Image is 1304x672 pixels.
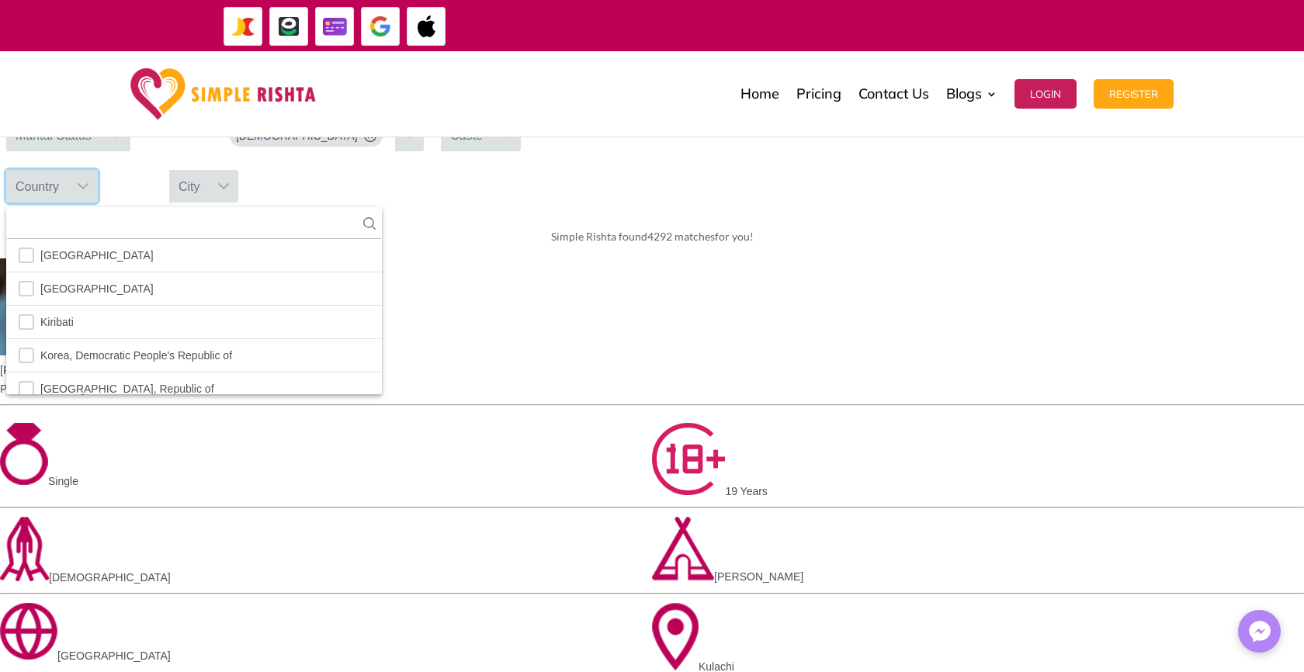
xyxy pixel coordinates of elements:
a: Blogs [946,55,997,133]
span: 4292 matches [647,230,715,243]
span: [GEOGRAPHIC_DATA] [57,649,171,662]
a: Pricing [796,55,841,133]
span: [GEOGRAPHIC_DATA], Republic of [40,379,214,399]
img: Messenger [1244,616,1275,647]
div: City [169,170,210,203]
button: Register [1094,79,1174,109]
li: Korea, Republic of [6,372,382,406]
span: [GEOGRAPHIC_DATA] [40,279,154,299]
span: [DEMOGRAPHIC_DATA] [49,571,171,584]
button: Login [1014,79,1077,109]
a: Register [1094,55,1174,133]
li: Kenya [6,272,382,306]
span: 19 Years [725,485,768,497]
div: Country [6,170,68,203]
li: Kazakhstan [6,239,382,272]
a: Home [740,55,779,133]
span: [GEOGRAPHIC_DATA] [40,245,154,265]
a: Login [1014,55,1077,133]
span: [PERSON_NAME] [714,570,803,583]
li: Kiribati [6,306,382,339]
span: Korea, Democratic People's Republic of [40,345,232,365]
li: Korea, Democratic People's Republic of [6,339,382,372]
a: Contact Us [858,55,929,133]
span: Kiribati [40,312,74,332]
span: Single [48,475,78,487]
span: Simple Rishta found for you! [551,230,754,243]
